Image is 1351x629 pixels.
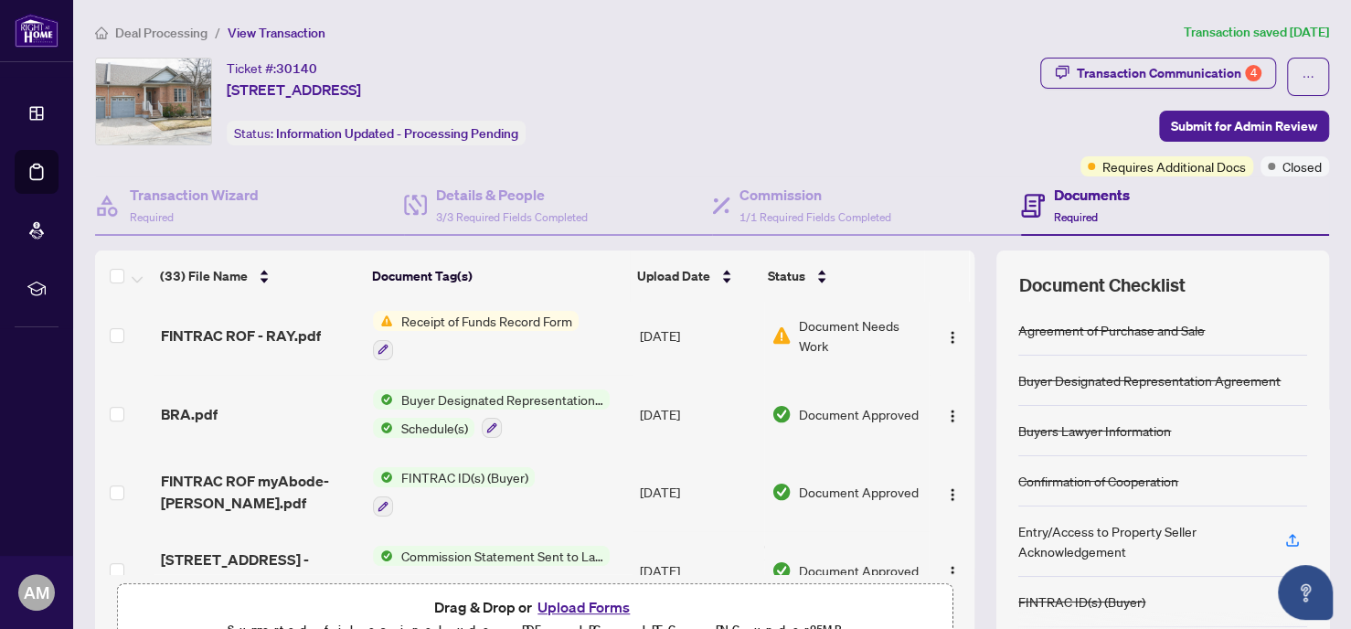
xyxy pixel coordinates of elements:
td: [DATE] [633,531,764,610]
span: FINTRAC ROF myAbode-[PERSON_NAME].pdf [161,470,359,514]
div: Confirmation of Cooperation [1018,471,1178,491]
button: Logo [938,477,967,506]
div: Status: [227,121,526,145]
div: Buyer Designated Representation Agreement [1018,370,1281,390]
button: Open asap [1278,565,1333,620]
span: Information Updated - Processing Pending [276,125,518,142]
img: Status Icon [373,389,393,410]
span: ellipsis [1302,70,1314,83]
span: Upload Date [637,266,710,286]
h4: Commission [739,184,891,206]
img: Logo [945,565,960,580]
h4: Transaction Wizard [130,184,259,206]
span: Receipt of Funds Record Form [393,311,579,331]
span: Document Needs Work [799,315,921,356]
span: (33) File Name [160,266,248,286]
div: Buyers Lawyer Information [1018,421,1171,441]
span: Requires Additional Docs [1102,156,1246,176]
span: Required [130,210,174,224]
button: Submit for Admin Review [1159,111,1329,142]
span: home [95,27,108,39]
div: Transaction Communication [1077,59,1261,88]
img: Status Icon [373,418,393,438]
h4: Details & People [436,184,588,206]
img: Logo [945,487,960,502]
button: Transaction Communication4 [1040,58,1276,89]
span: Deal Processing [115,25,207,41]
span: FINTRAC ROF - RAY.pdf [161,325,321,346]
img: Status Icon [373,311,393,331]
span: [STREET_ADDRESS] - 2504177.pdf [161,549,359,592]
span: FINTRAC ID(s) (Buyer) [393,467,535,487]
div: Entry/Access to Property Seller Acknowledgement [1018,521,1263,561]
span: 1/1 Required Fields Completed [739,210,891,224]
button: Status IconCommission Statement Sent to Lawyer [373,546,610,595]
td: [DATE] [633,296,764,375]
li: / [215,22,220,43]
span: AM [24,580,49,605]
img: Status Icon [373,546,393,566]
span: [STREET_ADDRESS] [227,79,361,101]
th: Status [761,251,924,302]
button: Upload Forms [532,595,635,619]
span: Required [1054,210,1098,224]
button: Status IconReceipt of Funds Record Form [373,311,579,360]
span: Closed [1282,156,1322,176]
span: Schedule(s) [393,418,474,438]
td: [DATE] [633,375,764,453]
button: Status IconFINTRAC ID(s) (Buyer) [373,467,535,517]
div: FINTRAC ID(s) (Buyer) [1018,592,1145,612]
td: [DATE] [633,453,764,531]
div: Agreement of Purchase and Sale [1018,320,1205,340]
h4: Documents [1054,184,1130,206]
img: Logo [945,330,960,345]
span: 3/3 Required Fields Completed [436,210,588,224]
span: Document Approved [799,560,919,581]
th: Document Tag(s) [365,251,630,302]
span: Drag & Drop or [434,595,635,619]
th: (33) File Name [153,251,365,302]
img: Document Status [771,325,792,346]
div: Ticket #: [227,58,317,79]
span: Buyer Designated Representation Agreement [393,389,610,410]
span: Status [768,266,805,286]
span: View Transaction [228,25,325,41]
img: IMG-W12061446_1.jpg [96,59,211,144]
button: Status IconBuyer Designated Representation AgreementStatus IconSchedule(s) [373,389,610,439]
span: Commission Statement Sent to Lawyer [393,546,610,566]
img: Document Status [771,560,792,581]
img: Status Icon [373,467,393,487]
span: Submit for Admin Review [1171,112,1317,141]
img: Document Status [771,482,792,502]
span: 30140 [276,60,317,77]
span: Document Checklist [1018,272,1185,298]
th: Upload Date [630,251,761,302]
img: logo [15,14,59,48]
img: Document Status [771,404,792,424]
button: Logo [938,556,967,585]
article: Transaction saved [DATE] [1184,22,1329,43]
div: 4 [1245,65,1261,81]
button: Logo [938,321,967,350]
img: Logo [945,409,960,423]
button: Logo [938,400,967,429]
span: Document Approved [799,404,919,424]
span: BRA.pdf [161,403,218,425]
span: Document Approved [799,482,919,502]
